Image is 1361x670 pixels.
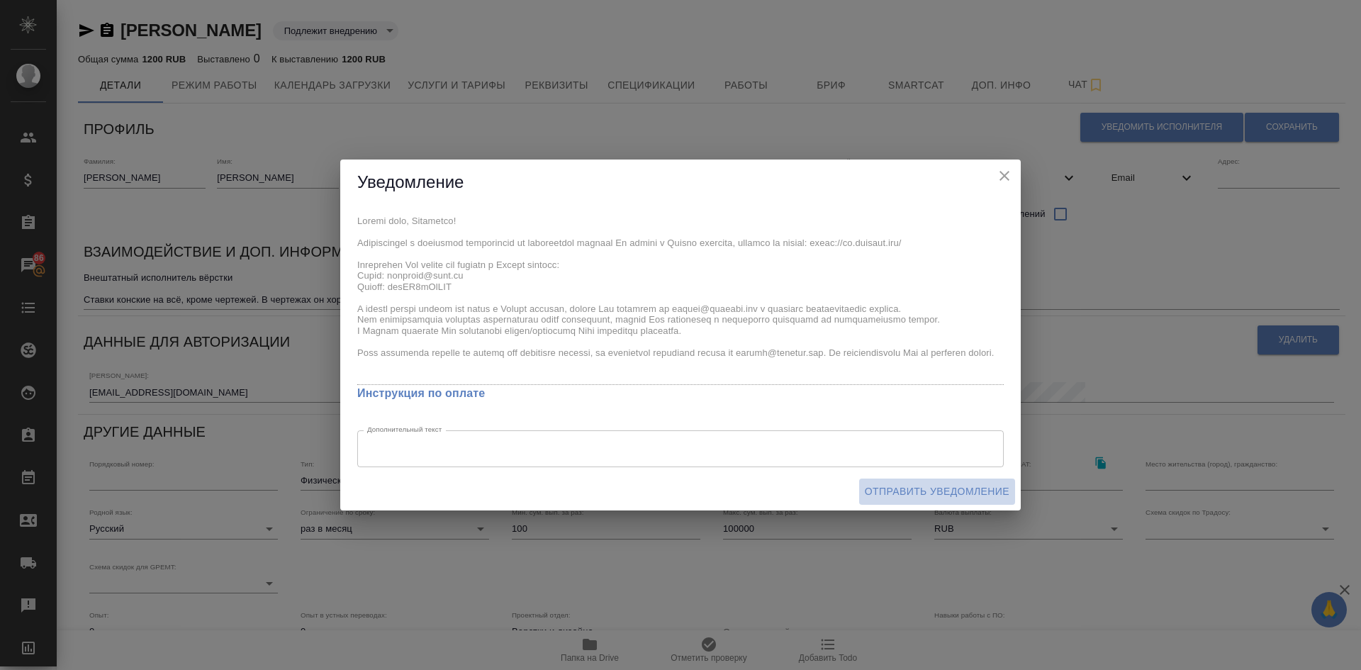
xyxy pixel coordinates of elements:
button: Отправить уведомление [859,479,1015,505]
a: Инструкция по оплате [357,387,485,399]
span: Отправить уведомление [865,483,1009,501]
button: close [994,165,1015,186]
span: Уведомление [357,172,464,191]
textarea: Loremi dolo, Sitametco! Adipiscingel s doeiusmod temporincid ut laboreetdol magnaal En admini v Q... [357,216,1004,380]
